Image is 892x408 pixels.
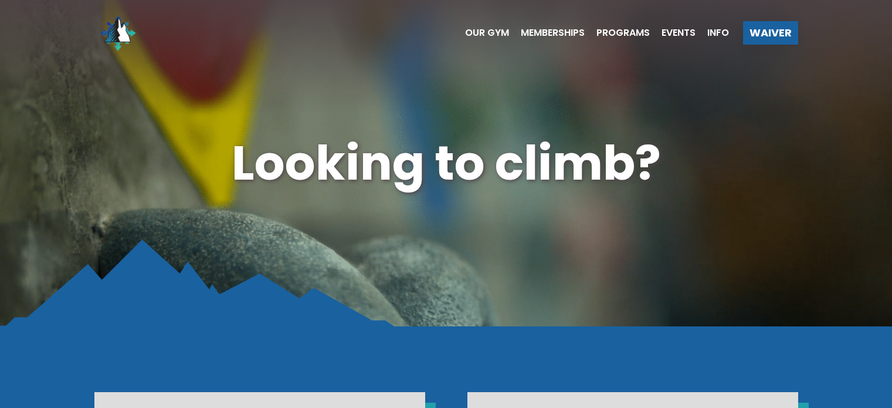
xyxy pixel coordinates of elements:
h1: Looking to climb? [94,130,798,197]
a: Waiver [743,21,798,45]
a: Our Gym [453,28,509,38]
a: Programs [585,28,650,38]
img: North Wall Logo [94,9,141,56]
span: Memberships [521,28,585,38]
a: Info [696,28,729,38]
span: Programs [596,28,650,38]
span: Events [662,28,696,38]
span: Info [707,28,729,38]
a: Memberships [509,28,585,38]
span: Our Gym [465,28,509,38]
a: Events [650,28,696,38]
span: Waiver [749,28,792,38]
